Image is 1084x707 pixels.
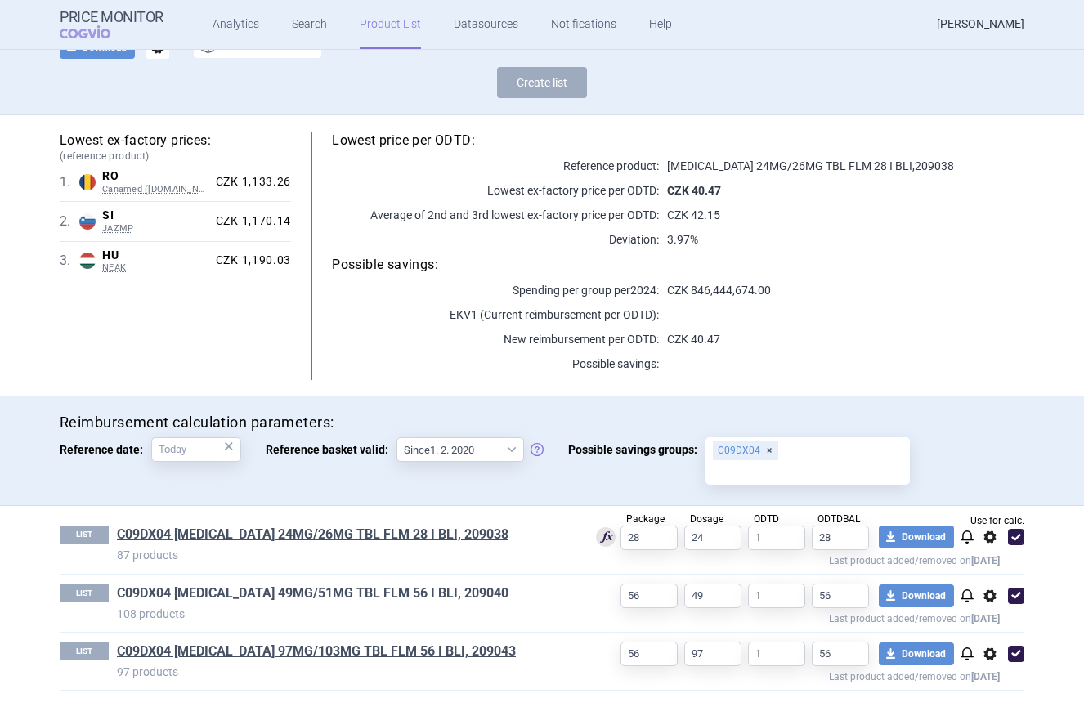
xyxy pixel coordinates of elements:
select: Reference basket valid: [396,437,524,462]
p: Last product added/removed on [571,667,1000,682]
p: CZK 40.47 [659,331,1024,347]
a: C09DX04 [MEDICAL_DATA] 97MG/103MG TBL FLM 56 I BLI, 209043 [117,642,516,660]
h1: C09DX04 ENTRESTO 24MG/26MG TBL FLM 28 I BLI, 209038 [117,526,571,547]
span: ODTDBAL [817,513,860,525]
h5: Lowest price per ODTD: [332,132,1024,150]
img: Hungary [79,253,96,269]
p: [MEDICAL_DATA] 24MG/26MG TBL FLM 28 I BLI , 209038 [659,158,1024,174]
p: LIST [60,526,109,544]
span: 1 . [60,172,79,192]
strong: [DATE] [971,555,1000,566]
span: 2 . [60,212,79,231]
span: SI [102,208,209,223]
span: Reference basket valid: [266,437,396,462]
p: Last product added/removed on [571,609,1000,624]
span: HU [102,248,209,263]
strong: Price Monitor [60,9,163,25]
p: Reference product: [332,158,659,174]
img: Slovenia [79,213,96,230]
div: CZK 1,190.03 [209,253,291,268]
h5: Possible savings: [332,256,1024,274]
p: 87 products [117,547,571,563]
button: Download [879,584,954,607]
div: C09DX04 [713,441,778,460]
p: Deviation: [332,231,659,248]
p: 3.97% [659,231,1024,248]
strong: CZK 40.47 [667,184,721,197]
span: 3 . [60,251,79,271]
span: RO [102,169,209,184]
span: Possible savings groups: [568,437,705,462]
h1: C09DX04 ENTRESTO 97MG/103MG TBL FLM 56 I BLI, 209043 [117,642,571,664]
span: COGVIO [60,25,133,38]
a: C09DX04 [MEDICAL_DATA] 24MG/26MG TBL FLM 28 I BLI, 209038 [117,526,508,544]
p: CZK 846,444,674.00 [659,282,1024,298]
p: CZK 42.15 [659,207,1024,223]
p: Possible savings: [332,356,659,372]
input: Possible savings groups:C09DX04 [711,462,904,483]
h4: Reimbursement calculation parameters: [60,413,1024,433]
p: Average of 2nd and 3rd lowest ex-factory price per ODTD: [332,207,659,223]
p: Lowest ex-factory price per ODTD: [332,182,659,199]
button: Download [879,526,954,548]
a: Price MonitorCOGVIO [60,9,163,40]
button: Create list [497,67,587,98]
p: New reimbursement per ODTD: [332,331,659,347]
button: Download [879,642,954,665]
p: Last product added/removed on [571,551,1000,566]
span: JAZMP [102,223,209,235]
p: 97 products [117,664,571,680]
span: ODTD [754,513,779,525]
div: CZK 1,170.14 [209,214,291,229]
span: Canamed ([DOMAIN_NAME] - Canamed Annex 1) [102,184,209,195]
span: Reference date: [60,437,151,462]
a: C09DX04 [MEDICAL_DATA] 49MG/51MG TBL FLM 56 I BLI, 209040 [117,584,508,602]
span: Package [626,513,665,525]
p: LIST [60,584,109,602]
span: NEAK [102,262,209,274]
p: 108 products [117,606,571,622]
p: Spending per group per 2024 : [332,282,659,298]
strong: [DATE] [971,613,1000,624]
strong: [DATE] [971,671,1000,682]
span: Dosage [690,513,723,525]
h1: C09DX04 ENTRESTO 49MG/51MG TBL FLM 56 I BLI, 209040 [117,584,571,606]
div: × [224,437,234,455]
span: Use for calc. [970,516,1024,526]
div: CZK 1,133.26 [209,175,291,190]
p: EKV1 (Current reimbursement per ODTD): [332,307,659,323]
span: (reference product) [60,150,291,163]
h5: Lowest ex-factory prices: [60,132,291,163]
input: Reference date:× [151,437,241,462]
img: Romania [79,174,96,190]
p: LIST [60,642,109,660]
